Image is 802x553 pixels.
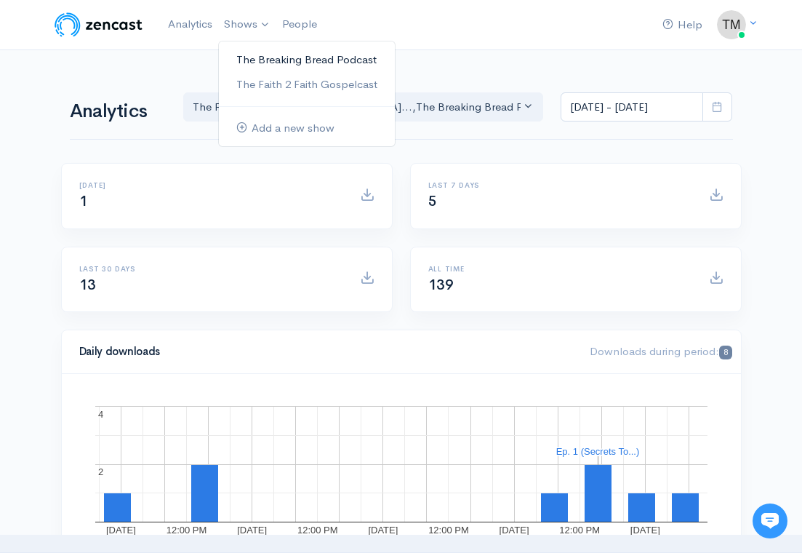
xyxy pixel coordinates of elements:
a: Analytics [162,9,218,40]
input: Search articles [42,274,260,303]
a: Help [657,9,708,41]
a: Add a new show [219,116,395,141]
text: 12:00 PM [297,525,337,536]
h4: Daily downloads [79,346,573,358]
img: ... [717,10,746,39]
text: 4 [98,409,103,420]
a: Shows [218,9,276,41]
div: The Faith 2 Faith [DEMOGRAPHIC_DATA]... , The Breaking Bread Podcas... [193,99,521,116]
a: The Breaking Bread Podcast [219,47,395,73]
text: [DATE] [368,525,398,536]
text: 12:00 PM [559,525,600,536]
text: 12:00 PM [428,525,469,536]
span: 13 [79,276,96,294]
h6: [DATE] [79,181,342,189]
h6: All time [428,265,691,273]
h2: Just let us know if you need anything and we'll be happy to help! 🙂 [22,97,269,167]
button: New conversation [23,193,268,222]
span: 5 [428,192,437,210]
text: [DATE] [237,525,267,536]
ul: Shows [218,41,396,148]
h6: Last 7 days [428,181,691,189]
span: 1 [79,192,88,210]
text: [DATE] [499,525,529,536]
text: 2 [98,466,103,477]
img: ZenCast Logo [52,10,145,39]
text: 12:00 PM [166,525,206,536]
h1: Hi 👋 [22,71,269,94]
span: New conversation [94,202,175,213]
button: The Faith 2 Faith Gospelc..., The Breaking Bread Podcas... [183,92,544,122]
span: Downloads during period: [590,344,731,358]
svg: A chart. [79,391,723,537]
a: The Faith 2 Faith Gospelcast [219,72,395,98]
h1: Analytics [70,101,166,122]
a: People [276,9,323,40]
text: [DATE] [105,525,135,536]
input: analytics date range selector [561,92,703,122]
p: Find an answer quickly [20,250,271,267]
text: Ep. 1 (Secrets To...) [556,446,639,457]
text: [DATE] [630,525,659,536]
iframe: gist-messenger-bubble-iframe [753,504,787,538]
span: 8 [719,346,731,359]
span: 139 [428,276,454,294]
h6: Last 30 days [79,265,342,273]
